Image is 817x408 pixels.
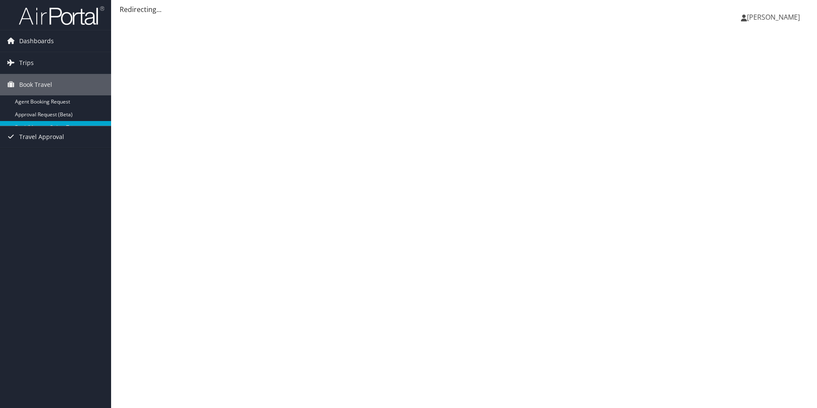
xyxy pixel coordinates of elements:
[741,4,808,30] a: [PERSON_NAME]
[747,12,800,22] span: [PERSON_NAME]
[19,52,34,74] span: Trips
[19,126,64,148] span: Travel Approval
[19,6,104,26] img: airportal-logo.png
[120,4,808,15] div: Redirecting...
[19,30,54,52] span: Dashboards
[19,74,52,95] span: Book Travel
